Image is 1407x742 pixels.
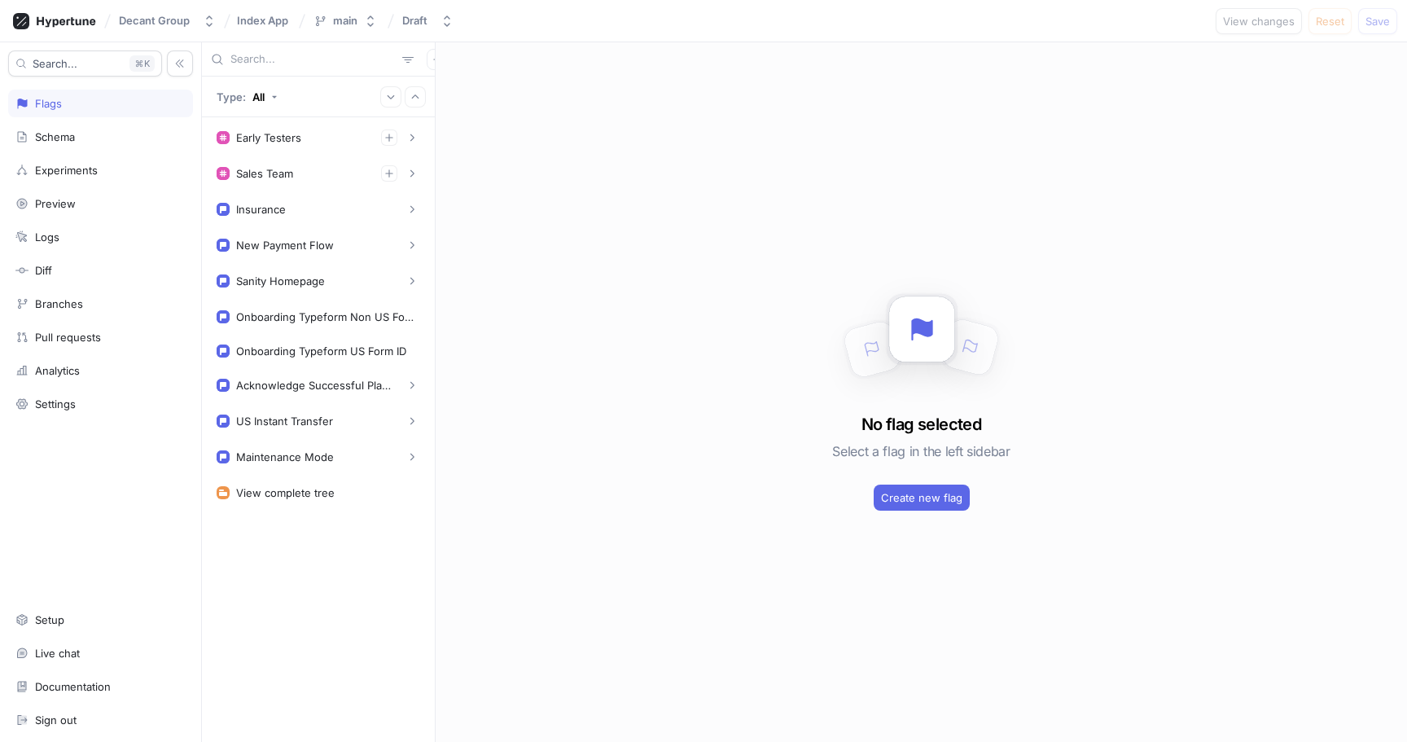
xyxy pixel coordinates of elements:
div: Sign out [35,713,77,727]
button: Draft [396,7,460,34]
button: Decant Group [112,7,222,34]
button: Create new flag [874,485,970,511]
button: Collapse all [405,86,426,108]
div: All [252,90,265,103]
div: Onboarding Typeform US Form ID [236,345,406,358]
span: Index App [237,15,288,26]
span: Reset [1316,16,1344,26]
div: Sales Team [236,167,293,180]
div: Decant Group [119,14,190,28]
div: Preview [35,197,76,210]
button: Expand all [380,86,401,108]
span: Save [1365,16,1390,26]
div: Maintenance Mode [236,450,334,463]
div: Acknowledge Successful Plaid Payment [236,379,391,392]
div: US Instant Transfer [236,415,333,428]
div: main [333,14,357,28]
span: Create new flag [881,493,962,503]
button: main [307,7,384,34]
button: Search...K [8,50,162,77]
div: Logs [35,231,59,244]
div: View complete tree [236,486,335,499]
div: Flags [35,97,62,110]
div: Documentation [35,680,111,693]
div: Insurance [236,203,286,216]
span: Search... [33,59,77,68]
div: Live chat [35,647,80,660]
span: View changes [1223,16,1295,26]
h5: Select a flag in the left sidebar [832,437,1010,466]
a: Documentation [8,673,193,700]
div: K [129,55,155,72]
button: Reset [1308,8,1352,34]
div: Setup [35,613,64,626]
div: Schema [35,130,75,143]
button: View changes [1216,8,1302,34]
div: Branches [35,297,83,310]
input: Search... [230,51,396,68]
div: Draft [402,14,427,28]
div: Onboarding Typeform Non US Form ID [236,310,414,323]
div: Analytics [35,364,80,377]
p: Type: [217,90,246,103]
div: Sanity Homepage [236,274,325,288]
div: Diff [35,264,52,277]
button: Save [1358,8,1397,34]
div: Settings [35,397,76,411]
div: New Payment Flow [236,239,334,252]
button: Type: All [211,82,283,111]
div: Early Testers [236,131,301,144]
div: Experiments [35,164,98,177]
div: Pull requests [35,331,101,344]
h3: No flag selected [861,412,981,437]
